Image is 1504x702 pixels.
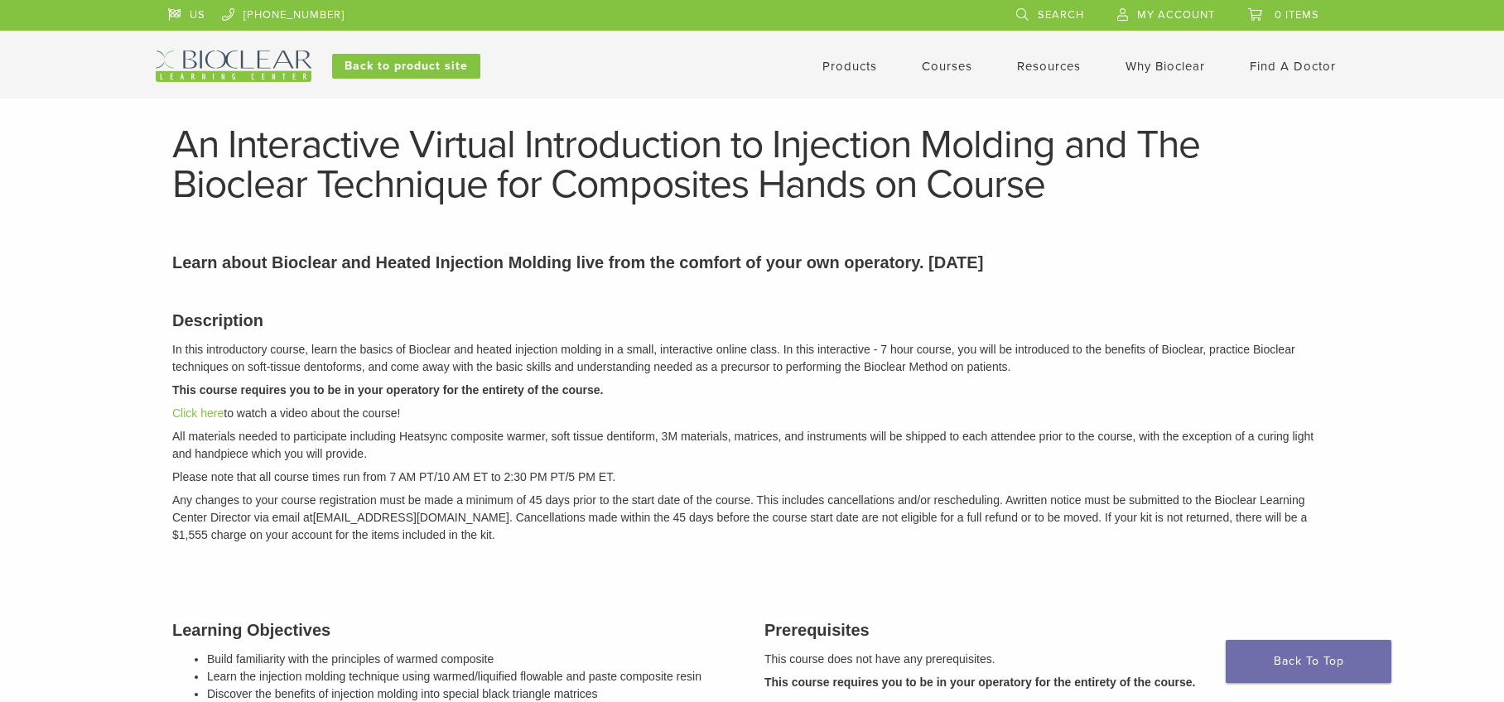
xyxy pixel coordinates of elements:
[156,50,311,82] img: Bioclear
[1275,8,1319,22] span: 0 items
[207,668,740,685] li: Learn the injection molding technique using warmed/liquified flowable and paste composite resin
[922,59,972,74] a: Courses
[822,59,877,74] a: Products
[332,54,480,79] a: Back to product site
[172,405,1332,422] p: to watch a video about the course!
[172,125,1332,204] h1: An Interactive Virtual Introduction to Injection Molding and The Bioclear Technique for Composite...
[1017,59,1081,74] a: Resources
[172,618,740,642] h3: Learning Objectives
[207,651,740,668] li: Build familiarity with the principles of warmed composite
[764,651,1332,668] p: This course does not have any prerequisites.
[172,469,1332,486] p: Please note that all course times run from 7 AM PT/10 AM ET to 2:30 PM PT/5 PM ET.
[172,493,1013,507] span: Any changes to your course registration must be made a minimum of 45 days prior to the start date...
[172,341,1332,376] p: In this introductory course, learn the basics of Bioclear and heated injection molding in a small...
[172,308,1332,333] h3: Description
[764,676,1195,689] strong: This course requires you to be in your operatory for the entirety of the course.
[1250,59,1336,74] a: Find A Doctor
[172,250,1332,275] p: Learn about Bioclear and Heated Injection Molding live from the comfort of your own operatory. [D...
[1137,8,1215,22] span: My Account
[764,618,1332,642] h3: Prerequisites
[172,493,1307,541] em: written notice must be submitted to the Bioclear Learning Center Director via email at [EMAIL_ADD...
[1126,59,1205,74] a: Why Bioclear
[172,428,1332,463] p: All materials needed to participate including Heatsync composite warmer, soft tissue dentiform, 3...
[172,406,224,420] a: Click here
[172,383,603,397] strong: This course requires you to be in your operatory for the entirety of the course.
[1226,640,1391,683] a: Back To Top
[1038,8,1084,22] span: Search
